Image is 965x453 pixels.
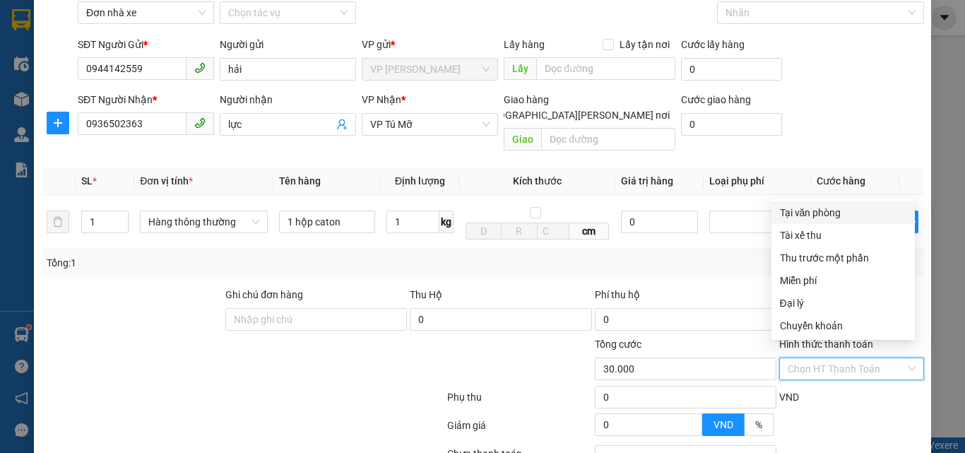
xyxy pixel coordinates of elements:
[466,223,502,240] input: D
[410,289,442,300] span: Thu Hộ
[780,250,906,266] div: Thu trước một phần
[47,211,69,233] button: delete
[81,175,93,187] span: SL
[681,113,782,136] input: Cước giao hàng
[370,114,490,135] span: VP Tú Mỡ
[501,223,537,240] input: R
[595,339,641,350] span: Tổng cước
[225,308,407,331] input: Ghi chú đơn hàng
[681,94,751,105] label: Cước giao hàng
[780,273,906,288] div: Miễn phí
[140,175,193,187] span: Đơn vị tính
[47,117,69,129] span: plus
[78,92,214,107] div: SĐT Người Nhận
[362,94,401,105] span: VP Nhận
[279,175,321,187] span: Tên hàng
[194,117,206,129] span: phone
[47,112,69,134] button: plus
[477,107,675,123] span: [GEOGRAPHIC_DATA][PERSON_NAME] nơi
[780,205,906,220] div: Tại văn phòng
[621,211,698,233] input: 0
[47,255,374,271] div: Tổng: 1
[614,37,675,52] span: Lấy tận nơi
[681,58,782,81] input: Cước lấy hàng
[446,418,593,442] div: Giảm giá
[541,128,675,151] input: Dọc đường
[504,57,536,80] span: Lấy
[569,223,610,240] span: cm
[779,392,799,403] span: VND
[194,62,206,73] span: phone
[86,2,206,23] span: Đơn nhà xe
[504,39,545,50] span: Lấy hàng
[220,92,356,107] div: Người nhận
[704,167,811,195] th: Loại phụ phí
[536,57,675,80] input: Dọc đường
[78,37,214,52] div: SĐT Người Gửi
[621,175,673,187] span: Giá trị hàng
[513,175,562,187] span: Kích thước
[755,419,762,430] span: %
[395,175,445,187] span: Định lượng
[148,211,259,233] span: Hàng thông thường
[780,295,906,311] div: Đại lý
[336,119,348,130] span: user-add
[714,419,733,430] span: VND
[504,94,549,105] span: Giao hàng
[537,223,569,240] input: C
[780,318,906,334] div: Chuyển khoản
[595,287,776,308] div: Phí thu hộ
[439,211,454,233] span: kg
[279,211,375,233] input: VD: Bàn, Ghế
[370,59,490,80] span: VP QUANG TRUNG
[681,39,745,50] label: Cước lấy hàng
[817,175,865,187] span: Cước hàng
[225,289,303,300] label: Ghi chú đơn hàng
[220,37,356,52] div: Người gửi
[504,128,541,151] span: Giao
[446,389,593,414] div: Phụ thu
[780,228,906,243] div: Tài xế thu
[779,339,873,350] label: Hình thức thanh toán
[362,37,498,52] div: VP gửi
